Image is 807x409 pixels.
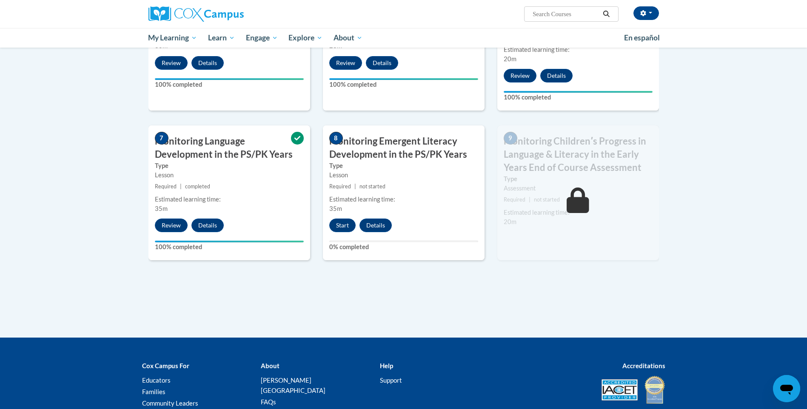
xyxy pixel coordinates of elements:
button: Details [540,69,573,82]
div: Your progress [329,78,478,80]
span: My Learning [148,33,197,43]
label: 100% completed [155,80,304,89]
span: Required [504,196,525,203]
button: Review [155,56,188,70]
span: 35m [329,205,342,212]
img: IDA® Accredited [644,375,665,405]
b: Accreditations [622,362,665,369]
button: Review [504,69,536,82]
span: 7 [155,132,168,145]
h3: Monitoring Language Development in the PS/PK Years [148,135,310,161]
button: Search [600,9,613,19]
iframe: Button to launch messaging window [773,375,800,402]
label: Type [329,161,478,170]
button: Review [329,56,362,70]
a: [PERSON_NAME][GEOGRAPHIC_DATA] [261,376,325,394]
a: My Learning [143,28,203,48]
span: 35m [155,205,168,212]
h3: Monitoring Childrenʹs Progress in Language & Literacy in the Early Years End of Course Assessment [497,135,659,174]
label: 100% completed [504,93,653,102]
b: About [261,362,279,369]
div: Your progress [504,91,653,93]
div: Estimated learning time: [504,45,653,54]
div: Lesson [155,170,304,180]
span: Learn [208,33,235,43]
button: Start [329,219,356,232]
button: Account Settings [633,6,659,20]
div: Lesson [329,170,478,180]
span: En español [624,33,660,42]
a: Learn [202,28,240,48]
span: About [334,33,362,43]
label: 100% completed [155,242,304,252]
span: | [354,183,356,190]
button: Details [191,56,224,70]
a: Explore [283,28,328,48]
a: Engage [240,28,283,48]
div: Estimated learning time: [504,208,653,217]
h3: Monitoring Emergent Literacy Development in the PS/PK Years [323,135,485,161]
span: | [180,183,182,190]
span: 20m [504,218,516,225]
b: Cox Campus For [142,362,189,369]
span: 9 [504,132,517,145]
label: Type [155,161,304,170]
label: 0% completed [329,242,478,252]
img: Cox Campus [148,6,244,22]
a: En español [619,29,665,47]
span: 8 [329,132,343,145]
div: Your progress [155,241,304,242]
button: Details [191,219,224,232]
span: not started [534,196,560,203]
label: Type [504,174,653,184]
div: Your progress [155,78,304,80]
a: Cox Campus [148,6,310,22]
div: Estimated learning time: [155,195,304,204]
span: Required [329,183,351,190]
a: Educators [142,376,171,384]
div: Assessment [504,184,653,193]
label: 100% completed [329,80,478,89]
div: Main menu [136,28,672,48]
a: About [328,28,368,48]
a: Community Leaders [142,399,198,407]
button: Details [366,56,398,70]
a: Support [380,376,402,384]
button: Review [155,219,188,232]
a: FAQs [261,398,276,406]
button: Details [359,219,392,232]
span: Engage [246,33,278,43]
span: not started [359,183,385,190]
input: Search Courses [532,9,600,19]
span: | [529,196,530,203]
span: completed [185,183,210,190]
div: Estimated learning time: [329,195,478,204]
span: Explore [288,33,322,43]
img: Accredited IACET® Provider [602,379,638,400]
b: Help [380,362,393,369]
span: Required [155,183,177,190]
a: Families [142,388,165,395]
span: 20m [504,55,516,62]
